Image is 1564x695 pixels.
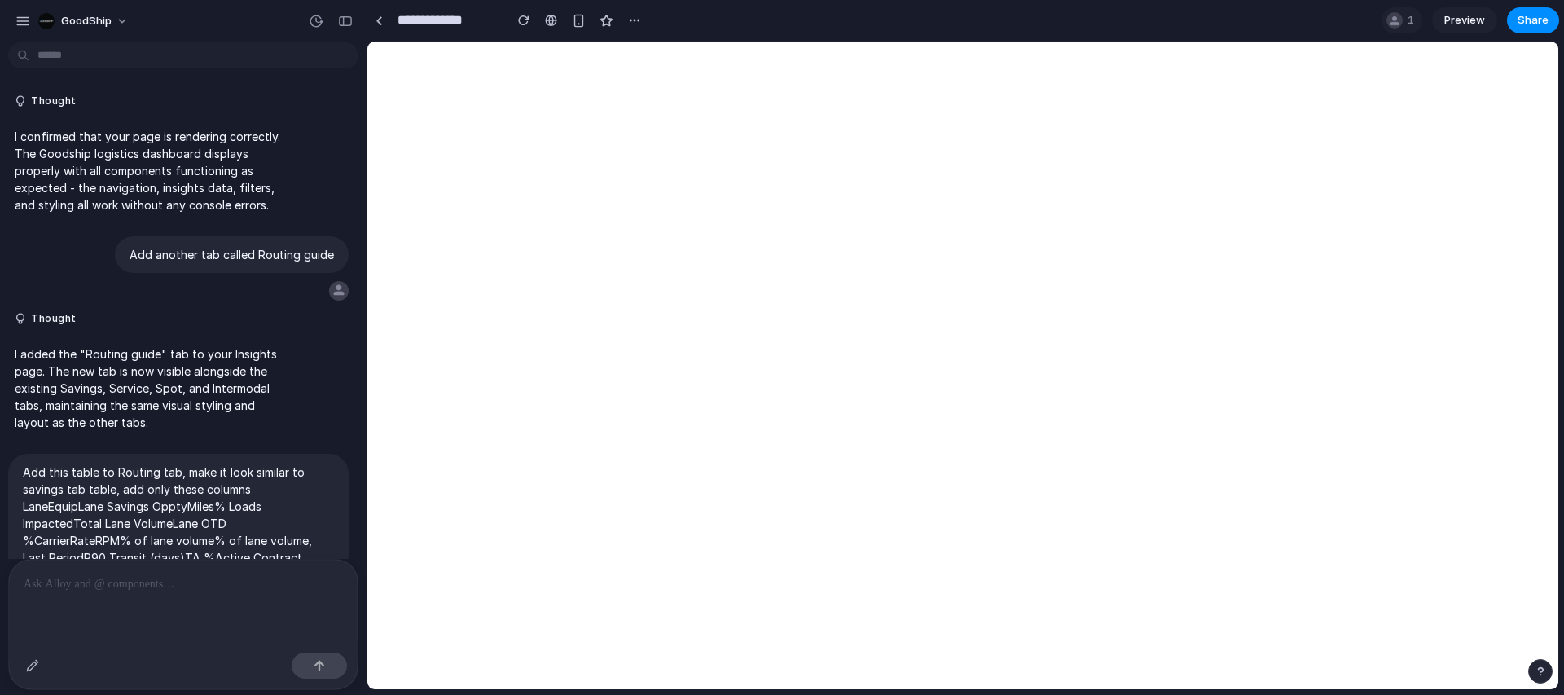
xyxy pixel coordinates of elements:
[130,246,334,263] p: Add another tab called Routing guide
[1408,12,1419,29] span: 1
[61,13,112,29] span: GoodShip
[32,8,137,34] button: GoodShip
[1382,7,1422,33] div: 1
[23,464,334,566] p: Add this table to Routing tab, make it look similar to savings tab table, add only these columns ...
[15,345,287,431] p: I added the "Routing guide" tab to your Insights page. The new tab is now visible alongside the e...
[1507,7,1559,33] button: Share
[1518,12,1549,29] span: Share
[1432,7,1497,33] a: Preview
[15,128,287,213] p: I confirmed that your page is rendering correctly. The Goodship logistics dashboard displays prop...
[1444,12,1485,29] span: Preview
